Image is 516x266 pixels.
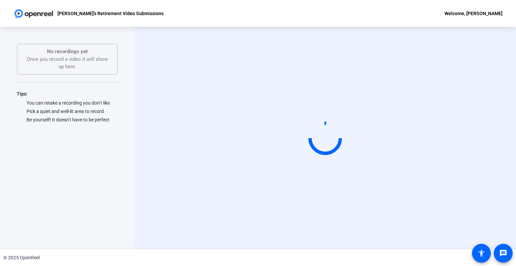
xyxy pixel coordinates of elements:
[17,100,118,106] div: You can retake a recording you don’t like
[444,9,503,17] div: Welcome, [PERSON_NAME]
[24,48,110,71] div: Once you record a video it will show up here.
[24,48,110,55] p: No recordings yet
[57,9,164,17] p: [PERSON_NAME]'s Retirement Video Submissions
[17,90,118,98] div: Tips:
[13,7,54,20] img: OpenReel logo
[17,116,118,123] div: Be yourself! It doesn’t have to be perfect
[499,249,507,257] mat-icon: message
[3,254,40,261] div: © 2025 OpenReel
[17,108,118,115] div: Pick a quiet and well-lit area to record
[477,249,485,257] mat-icon: accessibility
